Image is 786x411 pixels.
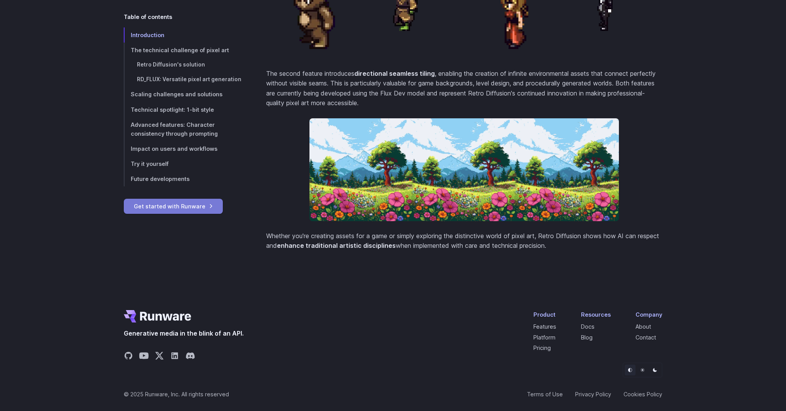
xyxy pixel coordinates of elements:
a: Future developments [124,171,241,186]
a: Go to / [124,310,191,322]
a: Retro Diffusion's solution [124,58,241,72]
a: Introduction [124,27,241,43]
a: Share on LinkedIn [170,351,179,363]
span: Scaling challenges and solutions [131,91,222,98]
a: Advanced features: Character consistency through prompting [124,117,241,141]
a: Impact on users and workflows [124,141,241,156]
strong: directional seamless tiling [354,70,435,77]
span: Impact on users and workflows [131,145,217,152]
a: Docs [581,323,595,330]
span: Advanced features: Character consistency through prompting [131,121,218,137]
a: Share on Discord [186,351,195,363]
a: Privacy Policy [575,390,611,399]
a: RD_FLUX: Versatile pixel art generation [124,72,241,87]
span: Generative media in the blink of an API. [124,329,244,339]
a: Scaling challenges and solutions [124,87,241,102]
a: Terms of Use [527,390,563,399]
button: Light [637,365,648,375]
a: Get started with Runware [124,199,223,214]
span: Introduction [131,32,164,38]
div: Company [636,310,662,319]
a: Features [533,323,556,330]
a: Try it yourself [124,156,241,171]
div: Product [533,310,556,319]
a: The technical challenge of pixel art [124,43,241,58]
ul: Theme selector [623,363,662,377]
span: Try it yourself [131,160,169,167]
strong: enhance traditional artistic disciplines [277,242,396,249]
span: Retro Diffusion's solution [137,61,205,68]
a: Blog [581,334,593,341]
span: © 2025 Runware, Inc. All rights reserved [124,390,229,399]
a: Share on YouTube [139,351,149,363]
span: Table of contents [124,12,172,21]
a: Share on GitHub [124,351,133,363]
a: Share on X [155,351,164,363]
span: Technical spotlight: 1-bit style [131,106,214,113]
a: Platform [533,334,555,341]
div: Resources [581,310,611,319]
a: About [636,323,651,330]
img: a beautiful pixel art meadow filled with colorful wildflowers, trees, and mountains under a clear... [309,118,619,222]
button: Dark [649,365,660,375]
span: RD_FLUX: Versatile pixel art generation [137,76,241,82]
p: Whether you're creating assets for a game or simply exploring the distinctive world of pixel art,... [266,231,662,251]
a: Contact [636,334,656,341]
a: Cookies Policy [624,390,662,399]
span: Future developments [131,176,190,182]
p: The second feature introduces , enabling the creation of infinite environmental assets that conne... [266,69,662,108]
a: Pricing [533,344,551,351]
button: Default [625,365,636,375]
span: The technical challenge of pixel art [131,47,229,53]
a: Technical spotlight: 1-bit style [124,102,241,117]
